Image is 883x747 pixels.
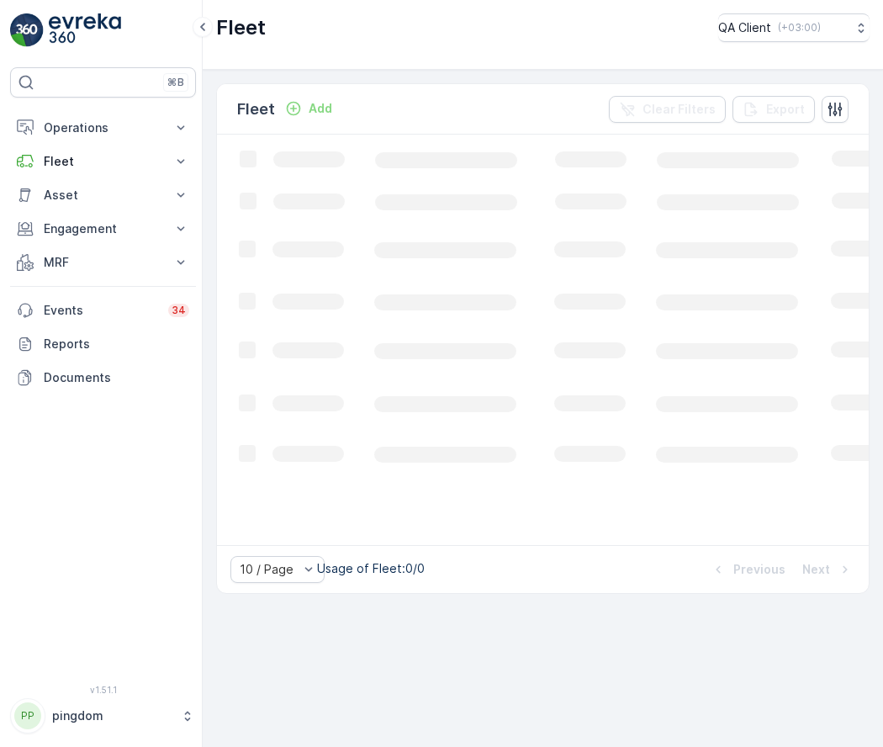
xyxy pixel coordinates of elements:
[44,369,189,386] p: Documents
[44,302,158,319] p: Events
[10,145,196,178] button: Fleet
[10,246,196,279] button: MRF
[10,294,196,327] a: Events34
[708,559,787,580] button: Previous
[278,98,339,119] button: Add
[10,13,44,47] img: logo
[216,14,266,41] p: Fleet
[802,561,830,578] p: Next
[14,702,41,729] div: PP
[10,361,196,395] a: Documents
[642,101,716,118] p: Clear Filters
[10,212,196,246] button: Engagement
[718,19,771,36] p: QA Client
[10,178,196,212] button: Asset
[309,100,332,117] p: Add
[167,76,184,89] p: ⌘B
[237,98,275,121] p: Fleet
[732,96,815,123] button: Export
[44,187,162,204] p: Asset
[801,559,855,580] button: Next
[44,336,189,352] p: Reports
[49,13,121,47] img: logo_light-DOdMpM7g.png
[10,698,196,734] button: PPpingdom
[10,327,196,361] a: Reports
[172,304,186,317] p: 34
[52,707,172,724] p: pingdom
[44,119,162,136] p: Operations
[317,560,425,577] p: Usage of Fleet : 0/0
[44,254,162,271] p: MRF
[44,153,162,170] p: Fleet
[718,13,870,42] button: QA Client(+03:00)
[44,220,162,237] p: Engagement
[733,561,785,578] p: Previous
[10,685,196,695] span: v 1.51.1
[778,21,821,34] p: ( +03:00 )
[609,96,726,123] button: Clear Filters
[10,111,196,145] button: Operations
[766,101,805,118] p: Export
